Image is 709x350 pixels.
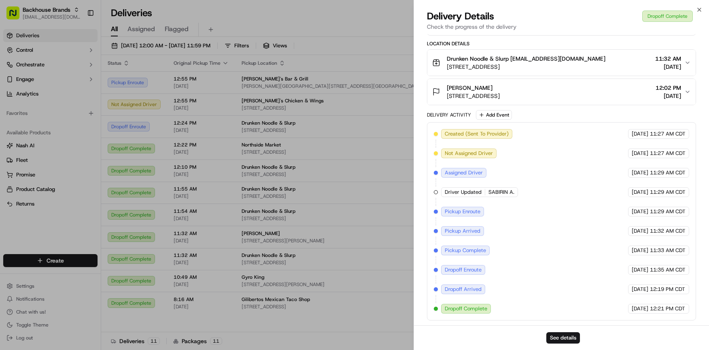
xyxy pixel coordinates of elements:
[650,130,686,138] span: 11:27 AM CDT
[427,112,471,118] div: Delivery Activity
[8,182,15,189] div: 📗
[650,189,686,196] span: 11:29 AM CDT
[447,84,492,92] span: [PERSON_NAME]
[21,53,146,61] input: Got a question? Start typing here...
[650,286,685,293] span: 12:19 PM CDT
[650,227,686,235] span: 11:32 AM CDT
[476,110,512,120] button: Add Event
[447,55,605,63] span: Drunken Noodle & Slurp [EMAIL_ADDRESS][DOMAIN_NAME]
[632,208,648,215] span: [DATE]
[427,23,696,31] p: Check the progress of the delivery
[655,55,681,63] span: 11:32 AM
[447,63,605,71] span: [STREET_ADDRESS]
[109,126,112,132] span: •
[138,80,147,90] button: Start new chat
[8,78,23,92] img: 1736555255976-a54dd68f-1ca7-489b-9aae-adbdc363a1c4
[632,286,648,293] span: [DATE]
[125,104,147,114] button: See all
[8,118,21,131] img: Dianne Alexi Soriano
[92,148,109,154] span: [DATE]
[445,247,486,254] span: Pickup Complete
[25,148,86,154] span: Wisdom [PERSON_NAME]
[8,106,54,112] div: Past conversations
[632,169,648,176] span: [DATE]
[447,92,500,100] span: [STREET_ADDRESS]
[650,169,686,176] span: 11:29 AM CDT
[632,305,648,312] span: [DATE]
[632,227,648,235] span: [DATE]
[650,247,686,254] span: 11:33 AM CDT
[65,178,133,193] a: 💻API Documentation
[16,181,62,189] span: Knowledge Base
[656,84,681,92] span: 12:02 PM
[427,40,696,47] div: Location Details
[655,63,681,71] span: [DATE]
[17,78,32,92] img: 1732323095091-59ea418b-cfe3-43c8-9ae0-d0d06d6fd42c
[445,227,480,235] span: Pickup Arrived
[36,86,111,92] div: We're available if you need us!
[632,189,648,196] span: [DATE]
[76,181,130,189] span: API Documentation
[36,78,133,86] div: Start new chat
[8,140,21,156] img: Wisdom Oko
[656,92,681,100] span: [DATE]
[445,169,483,176] span: Assigned Driver
[650,150,686,157] span: 11:27 AM CDT
[632,130,648,138] span: [DATE]
[445,266,482,274] span: Dropoff Enroute
[632,266,648,274] span: [DATE]
[81,201,98,207] span: Pylon
[113,126,130,132] span: [DATE]
[650,266,686,274] span: 11:35 AM CDT
[650,208,686,215] span: 11:29 AM CDT
[488,189,514,196] span: SABIRIN A.
[427,50,696,76] button: Drunken Noodle & Slurp [EMAIL_ADDRESS][DOMAIN_NAME][STREET_ADDRESS]11:32 AM[DATE]
[57,201,98,207] a: Powered byPylon
[8,33,147,46] p: Welcome 👋
[427,10,494,23] span: Delivery Details
[8,8,24,25] img: Nash
[5,178,65,193] a: 📗Knowledge Base
[68,182,75,189] div: 💻
[445,305,487,312] span: Dropoff Complete
[25,126,107,132] span: [PERSON_NAME] [PERSON_NAME]
[650,305,685,312] span: 12:21 PM CDT
[427,79,696,105] button: [PERSON_NAME][STREET_ADDRESS]12:02 PM[DATE]
[632,247,648,254] span: [DATE]
[445,208,480,215] span: Pickup Enroute
[445,189,482,196] span: Driver Updated
[16,148,23,155] img: 1736555255976-a54dd68f-1ca7-489b-9aae-adbdc363a1c4
[445,286,482,293] span: Dropoff Arrived
[16,126,23,133] img: 1736555255976-a54dd68f-1ca7-489b-9aae-adbdc363a1c4
[546,332,580,344] button: See details
[445,130,509,138] span: Created (Sent To Provider)
[632,150,648,157] span: [DATE]
[445,150,493,157] span: Not Assigned Driver
[88,148,91,154] span: •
